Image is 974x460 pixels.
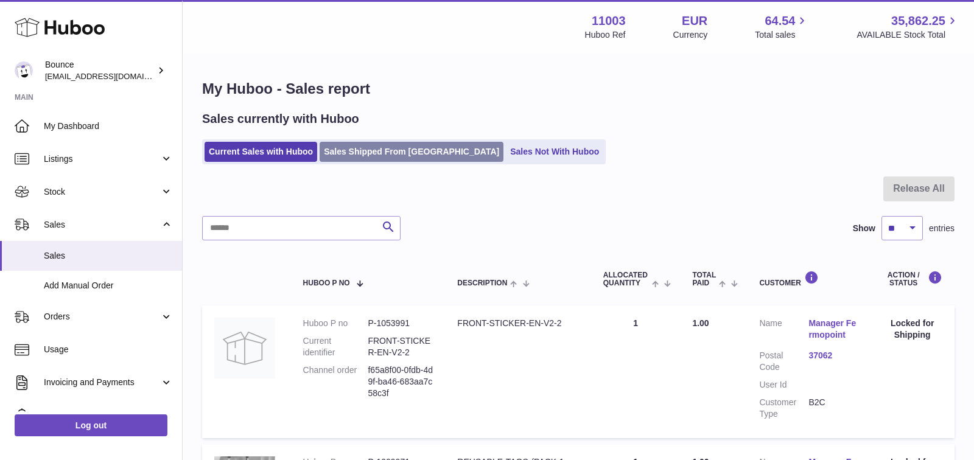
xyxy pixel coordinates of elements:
span: entries [929,223,955,234]
a: Log out [15,414,167,436]
span: Usage [44,344,173,355]
dt: Postal Code [759,350,808,373]
span: 35,862.25 [891,13,945,29]
dd: f65a8f00-0fdb-4d9f-ba46-683aa7c58c3f [368,364,433,399]
div: Action / Status [882,271,942,287]
dt: Huboo P no [303,318,368,329]
span: Description [457,279,507,287]
h1: My Huboo - Sales report [202,79,955,99]
span: [EMAIL_ADDRESS][DOMAIN_NAME] [45,71,179,81]
span: Listings [44,153,160,165]
div: Currency [673,29,708,41]
span: 1.00 [692,318,709,328]
div: Bounce [45,59,155,82]
img: collateral@usebounce.com [15,61,33,80]
a: Manager Fermopoint [808,318,858,341]
span: Cases [44,409,173,421]
span: Stock [44,186,160,198]
span: ALLOCATED Quantity [603,271,649,287]
dd: B2C [808,397,858,420]
dt: Current identifier [303,335,368,358]
div: Huboo Ref [585,29,626,41]
span: AVAILABLE Stock Total [857,29,959,41]
strong: EUR [682,13,707,29]
span: Total sales [755,29,809,41]
strong: 11003 [592,13,626,29]
img: no-photo.jpg [214,318,275,378]
span: Sales [44,219,160,231]
dd: FRONT-STICKER-EN-V2-2 [368,335,433,358]
a: Current Sales with Huboo [205,142,317,162]
h2: Sales currently with Huboo [202,111,359,127]
dt: Channel order [303,364,368,399]
dd: P-1053991 [368,318,433,329]
a: 35,862.25 AVAILABLE Stock Total [857,13,959,41]
a: 64.54 Total sales [755,13,809,41]
label: Show [853,223,875,234]
span: Invoicing and Payments [44,377,160,388]
span: Add Manual Order [44,280,173,291]
div: Locked for Shipping [882,318,942,341]
span: Sales [44,250,173,262]
span: 64.54 [765,13,795,29]
td: 1 [591,305,681,437]
a: Sales Not With Huboo [506,142,603,162]
a: 37062 [808,350,858,361]
span: Orders [44,311,160,322]
span: Total paid [692,271,716,287]
div: FRONT-STICKER-EN-V2-2 [457,318,578,329]
dt: Name [759,318,808,344]
dt: User Id [759,379,808,391]
span: My Dashboard [44,120,173,132]
div: Customer [759,271,858,287]
a: Sales Shipped From [GEOGRAPHIC_DATA] [320,142,503,162]
dt: Customer Type [759,397,808,420]
span: Huboo P no [303,279,350,287]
